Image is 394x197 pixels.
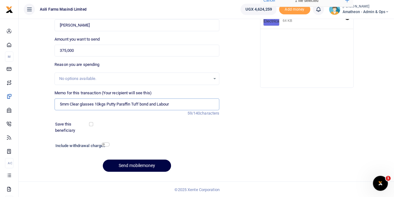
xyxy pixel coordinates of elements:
label: Memo for this transaction (Your recipient will see this) [55,90,152,96]
img: profile-user [329,4,340,15]
span: 1 [386,176,391,181]
li: Wallet ballance [238,4,279,15]
div: 64 KB [283,18,292,23]
input: Enter extra information [55,98,219,110]
input: UGX [55,45,219,57]
span: UGX 4,624,259 [245,6,272,12]
span: Amatheon - Admin & Ops [343,9,389,15]
div: No options available. [59,76,210,82]
h6: Include withdrawal charges [55,143,107,148]
img: logo-small [6,6,13,13]
label: Reason you are spending [55,62,99,68]
a: logo-small logo-large logo-large [6,7,13,12]
li: Toup your wallet [279,4,310,15]
a: Add money [279,7,310,11]
span: Asili Farms Masindi Limited [37,7,89,12]
li: M [5,52,13,62]
span: Add money [279,4,310,15]
small: [PERSON_NAME] [343,4,389,9]
label: Save this beneficiary [55,121,90,133]
input: Loading name... [55,19,219,31]
button: Send mobilemoney [103,160,171,172]
span: 59/140 [187,111,200,116]
iframe: Intercom live chat [373,176,388,191]
a: UGX 4,624,259 [240,4,276,15]
li: Ac [5,158,13,168]
span: characters [200,111,219,116]
label: Amount you want to send [55,36,100,42]
a: profile-user [PERSON_NAME] Amatheon - Admin & Ops [329,4,389,15]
